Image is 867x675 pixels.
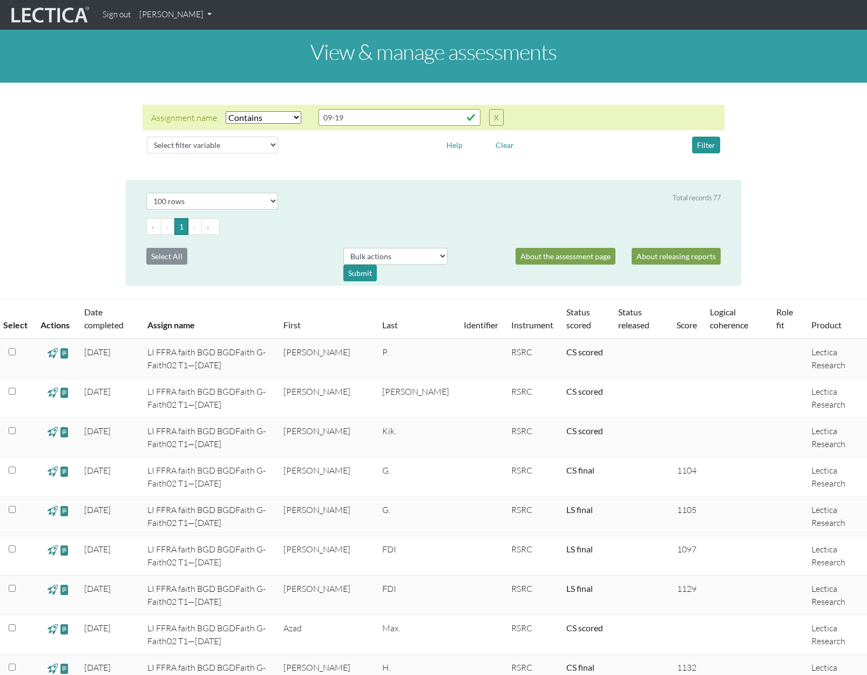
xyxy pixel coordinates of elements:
button: Help [442,137,468,153]
a: Completed = assessment has been completed; CS scored = assessment has been CLAS scored; LS scored... [566,583,593,593]
span: view [48,544,58,556]
td: RSRC [505,379,560,418]
span: view [59,504,70,517]
span: view [59,662,70,674]
td: Lectica Research [805,536,867,576]
span: view [48,426,58,438]
a: Identifier [464,320,498,330]
span: view [59,583,70,596]
td: FDI [376,576,457,615]
td: G. [376,457,457,497]
td: [DATE] [78,418,141,457]
button: Select All [146,248,187,265]
td: LI FFRA faith BGD BGDFaith G-Faith02 T1—[DATE] [141,497,277,536]
div: Submit [343,265,377,281]
a: Completed = assessment has been completed; CS scored = assessment has been CLAS scored; LS scored... [566,544,593,554]
span: view [48,465,58,477]
td: G. [376,497,457,536]
td: Lectica Research [805,379,867,418]
td: RSRC [505,418,560,457]
span: view [48,347,58,359]
a: Status released [618,307,649,330]
a: Completed = assessment has been completed; CS scored = assessment has been CLAS scored; LS scored... [566,347,603,357]
div: Assignment name [151,111,217,124]
a: Date completed [84,307,124,330]
td: LI FFRA faith BGD BGDFaith G-Faith02 T1—[DATE] [141,418,277,457]
td: Lectica Research [805,497,867,536]
td: [PERSON_NAME] [277,418,376,457]
td: [PERSON_NAME] [376,379,457,418]
img: lecticalive [9,5,90,25]
td: [DATE] [78,536,141,576]
a: About releasing reports [632,248,721,265]
button: Clear [491,137,519,153]
td: Lectica Research [805,576,867,615]
td: [PERSON_NAME] [277,576,376,615]
span: view [48,504,58,517]
a: Completed = assessment has been completed; CS scored = assessment has been CLAS scored; LS scored... [566,426,603,436]
span: view [48,623,58,635]
td: Lectica Research [805,339,867,379]
span: view [59,544,70,556]
a: Product [811,320,842,330]
span: 1097 [677,544,696,555]
button: Go to page 1 [174,218,188,235]
a: Completed = assessment has been completed; CS scored = assessment has been CLAS scored; LS scored... [566,504,593,515]
a: [PERSON_NAME] [135,4,216,25]
a: Score [676,320,697,330]
a: Completed = assessment has been completed; CS scored = assessment has been CLAS scored; LS scored... [566,386,603,396]
span: view [48,386,58,399]
a: Sign out [98,4,135,25]
td: [DATE] [78,576,141,615]
td: LI FFRA faith BGD BGDFaith G-Faith02 T1—[DATE] [141,339,277,379]
a: First [283,320,301,330]
a: Last [382,320,398,330]
td: Azad [277,615,376,654]
span: view [59,623,70,635]
td: [PERSON_NAME] [277,379,376,418]
a: Completed = assessment has been completed; CS scored = assessment has been CLAS scored; LS scored... [566,623,603,633]
td: [PERSON_NAME] [277,497,376,536]
td: Kik. [376,418,457,457]
td: RSRC [505,615,560,654]
td: [PERSON_NAME] [277,536,376,576]
span: 1129 [677,583,696,594]
span: 1105 [677,504,696,515]
td: [PERSON_NAME] [277,457,376,497]
ul: Pagination [146,218,721,235]
td: Lectica Research [805,457,867,497]
td: RSRC [505,497,560,536]
a: About the assessment page [516,248,615,265]
span: view [59,426,70,438]
td: LI FFRA faith BGD BGDFaith G-Faith02 T1—[DATE] [141,379,277,418]
td: Lectica Research [805,615,867,654]
span: view [59,347,70,359]
button: Filter [692,137,720,153]
td: Lectica Research [805,418,867,457]
td: [DATE] [78,379,141,418]
a: Instrument [511,320,553,330]
span: 1132 [677,662,696,673]
td: [DATE] [78,615,141,654]
span: view [48,583,58,596]
a: Help [442,139,468,149]
th: Actions [34,299,78,339]
button: X [489,109,504,126]
td: Max. [376,615,457,654]
a: Completed = assessment has been completed; CS scored = assessment has been CLAS scored; LS scored... [566,662,594,672]
td: [PERSON_NAME] [277,339,376,379]
a: Completed = assessment has been completed; CS scored = assessment has been CLAS scored; LS scored... [566,465,594,475]
td: RSRC [505,339,560,379]
td: RSRC [505,457,560,497]
span: 1104 [677,465,696,476]
a: Logical coherence [710,307,748,330]
td: FDI [376,536,457,576]
th: Assign name [141,299,277,339]
td: LI FFRA faith BGD BGDFaith G-Faith02 T1—[DATE] [141,536,277,576]
span: view [48,662,58,674]
a: Role fit [776,307,793,330]
td: [DATE] [78,497,141,536]
td: [DATE] [78,339,141,379]
div: Total records 77 [673,193,721,203]
td: RSRC [505,536,560,576]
